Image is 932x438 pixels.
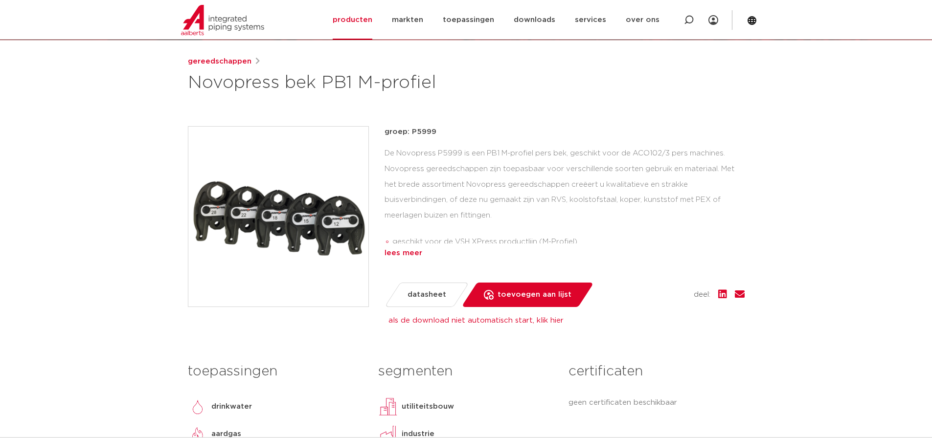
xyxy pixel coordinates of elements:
img: utiliteitsbouw [378,397,398,416]
img: Product Image for Novopress bek PB1 M-profiel [188,127,368,307]
img: drinkwater [188,397,207,416]
div: lees meer [385,247,745,259]
a: gereedschappen [188,56,251,67]
a: als de download niet automatisch start, klik hier [388,317,564,324]
li: geschikt voor de VSH XPress productlijn (M-Profiel) [392,234,745,250]
a: datasheet [384,283,469,307]
p: drinkwater [211,401,252,413]
div: De Novopress P5999 is een PB1 M-profiel pers bek, geschikt voor de ACO102/3 pers machines. Novopr... [385,146,745,243]
p: groep: P5999 [385,126,745,138]
h1: Novopress bek PB1 M-profiel [188,71,555,95]
span: toevoegen aan lijst [498,287,571,303]
h3: segmenten [378,362,554,381]
h3: certificaten [568,362,744,381]
span: datasheet [408,287,446,303]
p: geen certificaten beschikbaar [568,397,744,409]
h3: toepassingen [188,362,364,381]
p: utiliteitsbouw [402,401,454,413]
span: deel: [694,289,710,301]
